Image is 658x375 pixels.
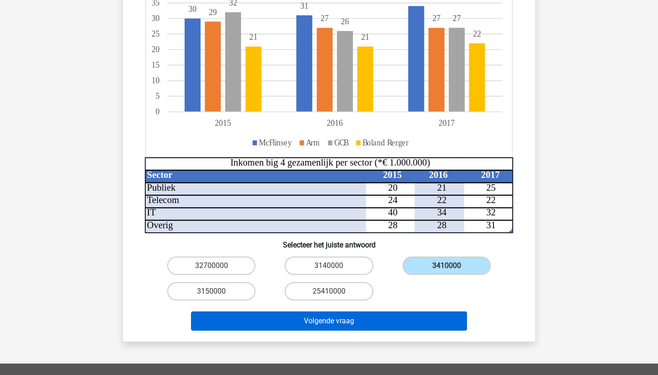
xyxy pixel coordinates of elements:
label: 3150000 [167,282,255,300]
h6: Selecteer het juiste antwoord [138,233,520,249]
tspan: 27 [453,14,461,23]
tspan: 201520162017 [215,118,455,128]
tspan: 21 [437,182,447,193]
tspan: 25 [152,29,160,39]
tspan: 20 [152,45,160,54]
tspan: 2017 [481,170,500,180]
tspan: 2727 [321,14,440,23]
tspan: 0 [156,107,160,117]
tspan: 10 [152,76,160,86]
tspan: McFlinsey [259,138,292,147]
button: Volgende vraag [191,311,467,331]
tspan: 22 [473,29,481,39]
tspan: 40 [388,208,398,218]
tspan: 15 [152,60,160,70]
tspan: 20 [388,182,398,193]
label: 32700000 [167,257,255,275]
tspan: 2015 [383,170,402,180]
tspan: 22 [486,195,496,205]
tspan: 30 [189,4,197,14]
tspan: 24 [388,195,398,205]
tspan: 5 [156,91,160,101]
tspan: Inkomen big 4 gezamenlijk per sector (*€ 1.000.000) [230,157,430,168]
tspan: 31 [300,1,308,11]
tspan: 2121 [249,32,369,42]
tspan: 2016 [429,170,448,180]
tspan: 25 [486,182,496,193]
label: 3140000 [285,257,373,275]
tspan: Overig [147,220,173,230]
tspan: 26 [341,16,349,26]
tspan: Arm [306,138,320,147]
tspan: 32 [486,208,496,218]
label: 3410000 [403,257,491,275]
tspan: Boland Rerger [362,138,409,147]
tspan: 29 [209,7,217,17]
tspan: 22 [437,195,447,205]
tspan: Sector [147,170,173,180]
tspan: IT [147,208,156,218]
tspan: Telecom [147,195,179,205]
tspan: 28 [388,220,398,230]
tspan: 28 [437,220,447,230]
tspan: Publiek [147,182,176,193]
tspan: 31 [486,220,496,230]
tspan: GCB [334,138,349,147]
tspan: 30 [152,14,160,23]
tspan: 34 [437,208,447,218]
label: 25410000 [285,282,373,300]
